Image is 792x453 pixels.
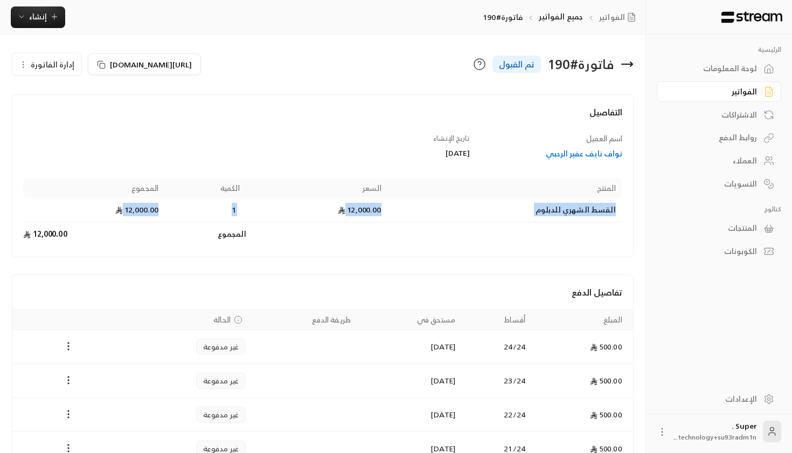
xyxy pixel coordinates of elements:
[599,12,640,23] a: الفواتير
[11,6,65,28] button: إنشاء
[23,286,622,299] h4: تفاصيل الدفع
[328,148,470,159] div: [DATE]
[674,421,756,442] div: Super .
[88,53,201,75] button: [URL][DOMAIN_NAME]
[357,364,462,398] td: [DATE]
[462,330,532,364] td: 24 / 24
[165,222,246,246] td: المجموع
[29,10,47,23] span: إنشاء
[481,148,622,159] a: نواف نايف عفير الرحبي
[657,127,781,148] a: روابط الدفع
[203,341,239,352] span: غير مدفوعة
[532,330,633,364] td: 500.00
[670,86,757,97] div: الفواتير
[462,398,532,432] td: 22 / 24
[720,11,783,23] img: Logo
[670,223,757,234] div: المنتجات
[532,364,633,398] td: 500.00
[657,150,781,171] a: العملاء
[657,388,781,409] a: الإعدادات
[657,205,781,214] p: كتالوج
[23,198,165,222] td: 12,000.00
[657,104,781,125] a: الاشتراكات
[657,173,781,194] a: التسويات
[23,179,622,246] table: Products
[246,179,388,198] th: السعر
[31,58,74,71] span: إدارة الفاتورة
[539,10,583,23] a: جميع الفواتير
[532,398,633,432] td: 500.00
[657,218,781,239] a: المنتجات
[670,394,757,404] div: الإعدادات
[670,179,757,189] div: التسويات
[213,314,231,325] span: الحالة
[165,179,246,198] th: الكمية
[23,222,165,246] td: 12,000.00
[657,58,781,79] a: لوحة المعلومات
[23,106,622,129] h4: التفاصيل
[483,12,523,23] p: فاتورة#190
[670,109,757,120] div: الاشتراكات
[674,431,756,443] span: technology+su93radm1n...
[246,198,388,222] td: 12,000.00
[670,246,757,257] div: الكوبونات
[547,56,614,73] div: فاتورة # 190
[357,330,462,364] td: [DATE]
[23,179,165,198] th: المجموع
[462,364,532,398] td: 23 / 24
[499,58,534,71] span: تم القبول
[433,132,470,145] span: تاريخ الإنشاء
[657,241,781,262] a: الكوبونات
[388,198,622,222] td: القسط الشهري للدبلوم
[252,310,357,330] th: طريقة الدفع
[657,81,781,102] a: الفواتير
[12,53,81,75] button: إدارة الفاتورة
[483,11,640,23] nav: breadcrumb
[388,179,622,198] th: المنتج
[670,132,757,143] div: روابط الدفع
[110,59,192,70] span: [URL][DOMAIN_NAME]
[357,398,462,432] td: [DATE]
[657,45,781,54] p: الرئيسية
[357,310,462,330] th: مستحق في
[670,155,757,166] div: العملاء
[586,132,622,145] span: اسم العميل
[229,204,240,215] span: 1
[462,310,532,330] th: أقساط
[670,63,757,74] div: لوحة المعلومات
[203,409,239,420] span: غير مدفوعة
[203,375,239,386] span: غير مدفوعة
[532,310,633,330] th: المبلغ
